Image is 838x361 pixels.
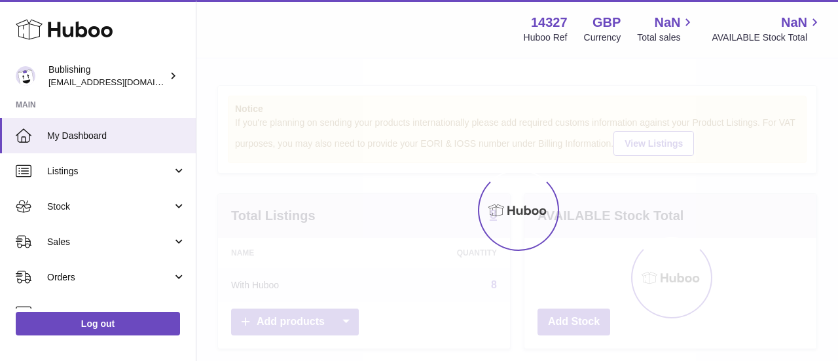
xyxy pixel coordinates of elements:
img: internalAdmin-14327@internal.huboo.com [16,66,35,86]
a: Log out [16,312,180,335]
span: Usage [47,307,186,319]
strong: 14327 [531,14,568,31]
a: NaN AVAILABLE Stock Total [712,14,822,44]
span: Orders [47,271,172,284]
strong: GBP [592,14,621,31]
span: Total sales [637,31,695,44]
div: Huboo Ref [524,31,568,44]
span: Sales [47,236,172,248]
span: Stock [47,200,172,213]
a: NaN Total sales [637,14,695,44]
span: NaN [781,14,807,31]
span: Listings [47,165,172,178]
span: [EMAIL_ADDRESS][DOMAIN_NAME] [48,77,192,87]
span: NaN [654,14,680,31]
div: Currency [584,31,621,44]
span: My Dashboard [47,130,186,142]
span: AVAILABLE Stock Total [712,31,822,44]
div: Bublishing [48,64,166,88]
